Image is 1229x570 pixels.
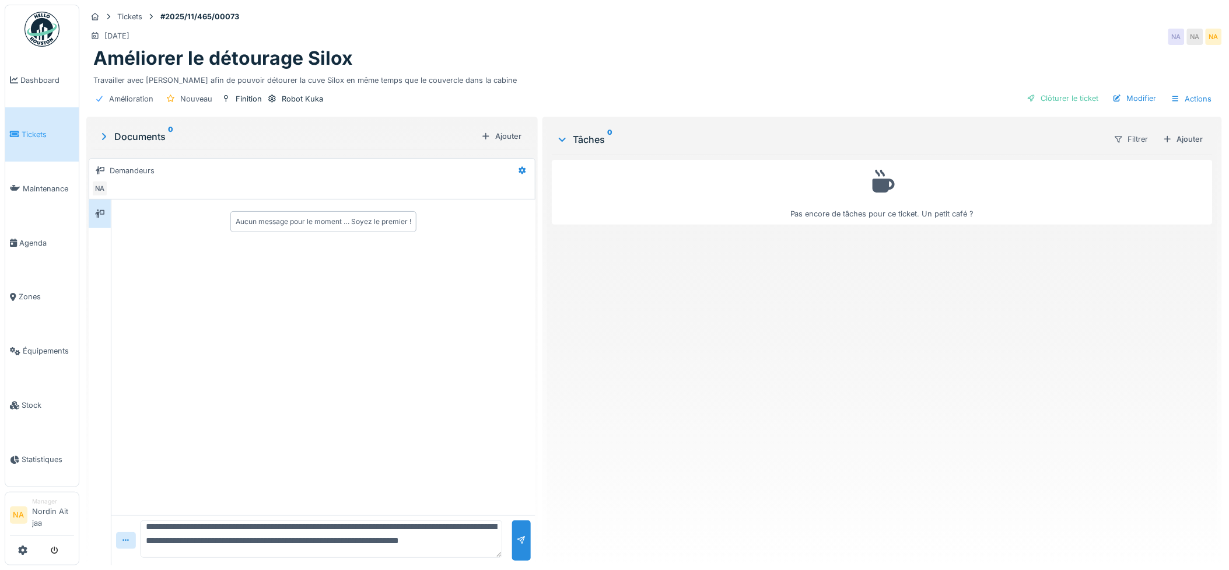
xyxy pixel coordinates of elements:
div: Tâches [556,132,1104,146]
span: Zones [19,291,74,302]
div: NA [1168,29,1185,45]
div: Travailler avec [PERSON_NAME] afin de pouvoir détourer la cuve Silox en même temps que le couverc... [93,70,1215,86]
span: Statistiques [22,454,74,465]
a: Stock [5,378,79,432]
div: NA [1187,29,1203,45]
div: Actions [1166,90,1217,107]
span: Équipements [23,345,74,356]
img: Badge_color-CXgf-gQk.svg [24,12,59,47]
sup: 0 [168,130,173,144]
span: Stock [22,400,74,411]
a: Statistiques [5,432,79,487]
div: Filtrer [1109,131,1154,148]
div: NA [92,180,108,197]
span: Agenda [19,237,74,249]
div: Robot Kuka [282,93,323,104]
a: Maintenance [5,162,79,216]
a: Tickets [5,107,79,162]
strong: #2025/11/465/00073 [156,11,244,22]
div: Aucun message pour le moment … Soyez le premier ! [236,216,411,227]
li: Nordin Ait jaa [32,497,74,533]
div: Tickets [117,11,142,22]
span: Dashboard [20,75,74,86]
div: Modifier [1108,90,1161,106]
div: Ajouter [477,128,526,144]
div: Finition [236,93,262,104]
div: NA [1206,29,1222,45]
div: [DATE] [104,30,129,41]
div: Manager [32,497,74,506]
div: Ajouter [1158,131,1208,147]
a: Équipements [5,324,79,378]
div: Demandeurs [110,165,155,176]
div: Nouveau [180,93,212,104]
a: NA ManagerNordin Ait jaa [10,497,74,536]
div: Pas encore de tâches pour ce ticket. Un petit café ? [559,165,1205,219]
span: Maintenance [23,183,74,194]
a: Dashboard [5,53,79,107]
div: Amélioration [109,93,153,104]
div: Clôturer le ticket [1023,90,1104,106]
div: Documents [98,130,477,144]
a: Zones [5,270,79,324]
sup: 0 [607,132,612,146]
a: Agenda [5,216,79,270]
h1: Améliorer le détourage Silox [93,47,353,69]
span: Tickets [22,129,74,140]
li: NA [10,506,27,524]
